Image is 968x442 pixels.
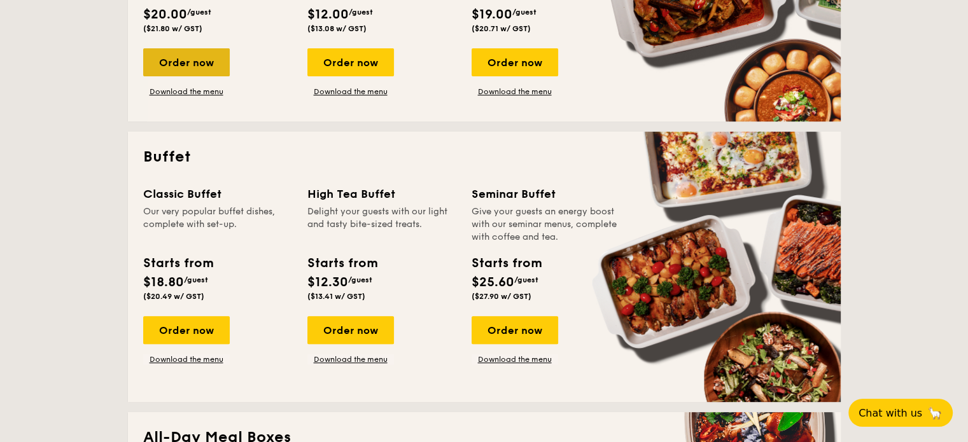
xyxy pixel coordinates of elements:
div: Order now [472,316,558,344]
div: Delight your guests with our light and tasty bite-sized treats. [307,205,456,244]
div: Starts from [143,254,213,273]
a: Download the menu [472,86,558,97]
span: /guest [514,275,538,284]
span: Chat with us [859,407,922,419]
span: ($27.90 w/ GST) [472,292,531,301]
div: Order now [143,48,230,76]
span: ($21.80 w/ GST) [143,24,202,33]
a: Download the menu [307,86,394,97]
a: Download the menu [143,86,230,97]
span: $12.30 [307,275,348,290]
div: Starts from [307,254,377,273]
span: /guest [184,275,208,284]
h2: Buffet [143,147,825,167]
span: /guest [349,8,373,17]
span: ($20.49 w/ GST) [143,292,204,301]
div: Starts from [472,254,541,273]
a: Download the menu [472,354,558,364]
div: Our very popular buffet dishes, complete with set-up. [143,205,292,244]
div: Give your guests an energy boost with our seminar menus, complete with coffee and tea. [472,205,621,244]
div: Order now [307,316,394,344]
span: /guest [512,8,537,17]
span: $18.80 [143,275,184,290]
span: ($13.08 w/ GST) [307,24,367,33]
span: $12.00 [307,7,349,22]
div: Seminar Buffet [472,185,621,203]
a: Download the menu [143,354,230,364]
span: /guest [348,275,372,284]
span: $25.60 [472,275,514,290]
span: $20.00 [143,7,187,22]
div: Order now [307,48,394,76]
span: ($20.71 w/ GST) [472,24,531,33]
span: $19.00 [472,7,512,22]
a: Download the menu [307,354,394,364]
span: 🦙 [927,406,943,420]
span: ($13.41 w/ GST) [307,292,365,301]
div: Order now [472,48,558,76]
div: Classic Buffet [143,185,292,203]
div: High Tea Buffet [307,185,456,203]
span: /guest [187,8,211,17]
button: Chat with us🦙 [848,399,953,427]
div: Order now [143,316,230,344]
